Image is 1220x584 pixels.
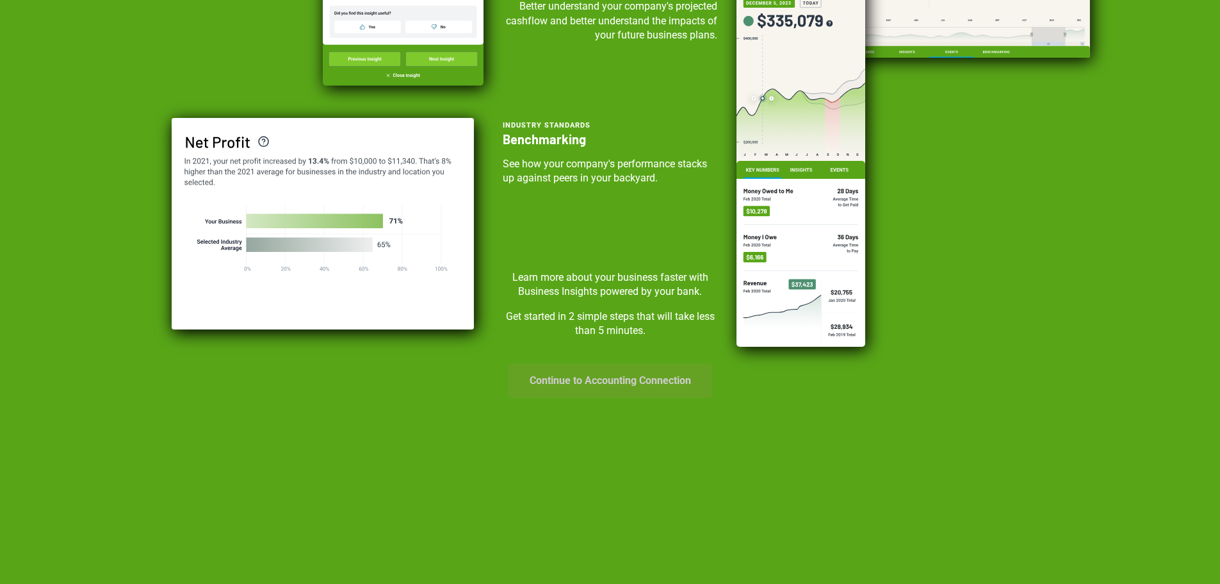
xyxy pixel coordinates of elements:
[503,131,717,147] h3: Benchmarking
[503,310,717,338] p: Get started in 2 simple steps that will take less than 5 minutes.
[508,363,712,398] button: Continue to Accounting Connection
[503,157,717,186] p: See how your company's performance stacks up against peers in your backyard.
[503,271,717,299] p: Learn more about your business faster with Business Insights powered by your bank.
[503,117,717,131] div: Industry Standards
